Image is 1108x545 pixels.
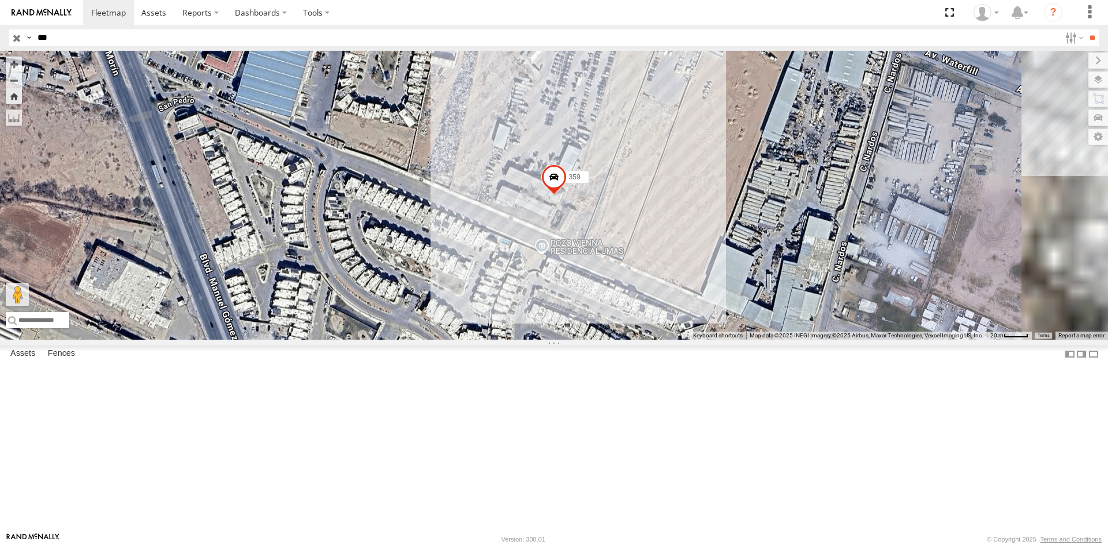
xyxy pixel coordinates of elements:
[24,29,33,46] label: Search Query
[6,57,22,72] button: Zoom in
[969,4,1003,21] div: Roberto Garcia
[693,332,743,340] button: Keyboard shortcuts
[990,332,1004,339] span: 20 m
[6,533,59,545] a: Visit our Website
[6,283,29,306] button: Drag Pegman onto the map to open Street View
[1038,333,1050,338] a: Terms (opens in new tab)
[1064,345,1076,362] label: Dock Summary Table to the Left
[501,536,545,543] div: Version: 308.01
[1040,536,1102,543] a: Terms and Conditions
[1058,332,1105,339] a: Report a map error
[569,173,581,181] span: 359
[42,346,81,362] label: Fences
[1088,129,1108,145] label: Map Settings
[12,9,72,17] img: rand-logo.svg
[750,332,983,339] span: Map data ©2025 INEGI Imagery ©2025 Airbus, Maxar Technologies, Vexcel Imaging US, Inc.
[1088,345,1099,362] label: Hide Summary Table
[5,346,41,362] label: Assets
[6,72,22,88] button: Zoom out
[1076,345,1087,362] label: Dock Summary Table to the Right
[6,88,22,104] button: Zoom Home
[987,536,1102,543] div: © Copyright 2025 -
[1061,29,1085,46] label: Search Filter Options
[1044,3,1062,22] i: ?
[6,110,22,126] label: Measure
[987,332,1032,340] button: Map Scale: 20 m per 39 pixels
